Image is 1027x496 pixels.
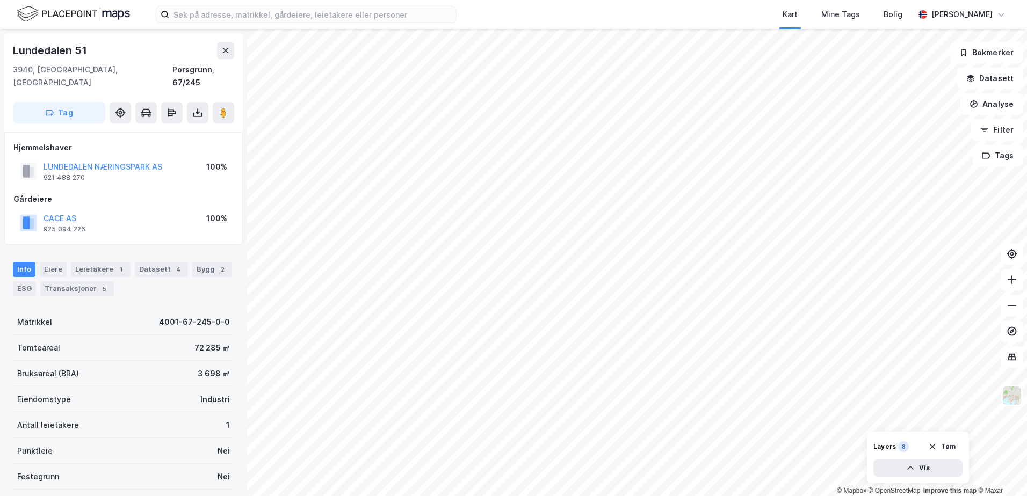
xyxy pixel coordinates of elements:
[973,444,1027,496] iframe: Chat Widget
[837,487,866,494] a: Mapbox
[957,68,1023,89] button: Datasett
[218,470,230,483] div: Nei
[921,438,963,455] button: Tøm
[13,141,234,154] div: Hjemmelshaver
[873,459,963,477] button: Vis
[206,161,227,173] div: 100%
[17,316,52,329] div: Matrikkel
[960,93,1023,115] button: Analyse
[99,283,110,294] div: 5
[971,119,1023,141] button: Filter
[173,264,184,275] div: 4
[172,63,234,89] div: Porsgrunn, 67/245
[44,173,85,182] div: 921 488 270
[44,225,85,234] div: 925 094 226
[13,262,35,277] div: Info
[13,42,89,59] div: Lundedalen 51
[950,42,1023,63] button: Bokmerker
[973,145,1023,166] button: Tags
[13,63,172,89] div: 3940, [GEOGRAPHIC_DATA], [GEOGRAPHIC_DATA]
[821,8,860,21] div: Mine Tags
[13,281,36,296] div: ESG
[159,316,230,329] div: 4001-67-245-0-0
[17,5,130,24] img: logo.f888ab2527a4732fd821a326f86c7f29.svg
[17,444,53,457] div: Punktleie
[40,281,114,296] div: Transaksjoner
[783,8,798,21] div: Kart
[931,8,993,21] div: [PERSON_NAME]
[884,8,902,21] div: Bolig
[873,442,896,451] div: Layers
[198,367,230,380] div: 3 698 ㎡
[13,193,234,206] div: Gårdeiere
[169,6,456,23] input: Søk på adresse, matrikkel, gårdeiere, leietakere eller personer
[71,262,131,277] div: Leietakere
[115,264,126,275] div: 1
[13,102,105,123] button: Tag
[869,487,921,494] a: OpenStreetMap
[192,262,232,277] div: Bygg
[217,264,228,275] div: 2
[194,341,230,354] div: 72 285 ㎡
[17,367,79,380] div: Bruksareal (BRA)
[17,393,71,406] div: Eiendomstype
[898,441,909,452] div: 8
[923,487,977,494] a: Improve this map
[17,341,60,354] div: Tomteareal
[200,393,230,406] div: Industri
[17,419,79,432] div: Antall leietakere
[135,262,188,277] div: Datasett
[40,262,67,277] div: Eiere
[218,444,230,457] div: Nei
[206,212,227,225] div: 100%
[17,470,59,483] div: Festegrunn
[226,419,230,432] div: 1
[1002,385,1022,406] img: Z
